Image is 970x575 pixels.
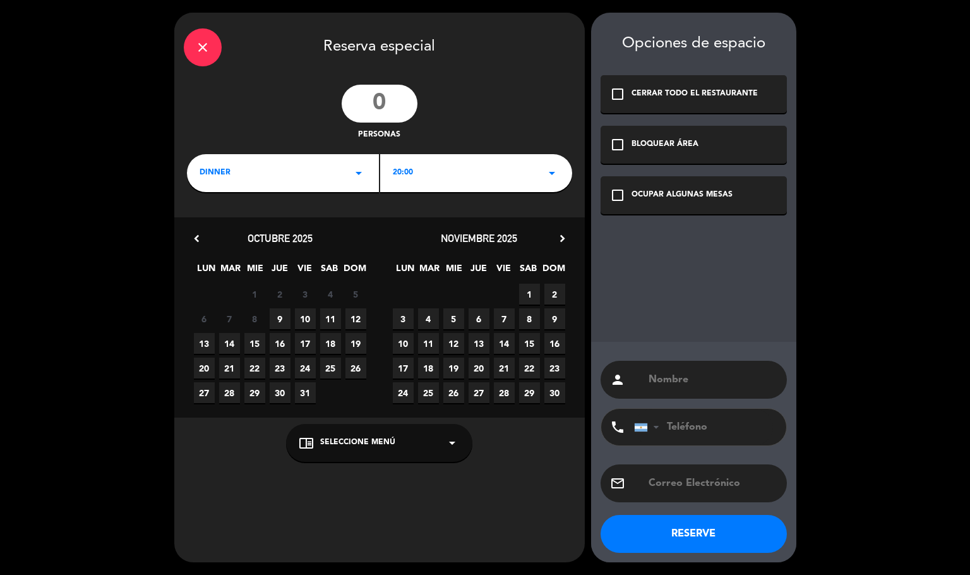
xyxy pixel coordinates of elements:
button: RESERVE [601,515,787,553]
div: Opciones de espacio [601,35,787,53]
span: 9 [544,308,565,329]
span: 17 [295,333,316,354]
i: chevron_left [190,232,203,245]
div: OCUPAR ALGUNAS MESAS [632,189,733,202]
span: MAR [220,261,241,282]
span: Seleccione Menú [320,437,395,449]
input: Nombre [647,371,777,389]
span: 27 [194,382,215,403]
input: Teléfono [634,409,773,445]
span: 13 [194,333,215,354]
span: 27 [469,382,489,403]
span: 8 [244,308,265,329]
div: Reserva especial [174,13,585,78]
i: person [610,372,625,387]
span: personas [358,129,400,142]
input: Correo Electrónico [647,475,777,492]
span: 29 [519,382,540,403]
span: 21 [494,358,515,378]
span: 18 [320,333,341,354]
span: 12 [443,333,464,354]
span: 2 [270,284,290,305]
i: phone [610,420,625,435]
span: 14 [494,333,515,354]
span: 28 [494,382,515,403]
i: arrow_drop_down [445,435,460,451]
span: 22 [244,358,265,378]
span: 16 [270,333,290,354]
span: 20:00 [393,167,413,179]
span: 28 [219,382,240,403]
span: 29 [244,382,265,403]
span: 1 [244,284,265,305]
span: 16 [544,333,565,354]
div: CERRAR TODO EL RESTAURANTE [632,88,758,100]
span: JUE [469,261,489,282]
i: arrow_drop_down [351,166,366,181]
span: 23 [544,358,565,378]
span: octubre 2025 [248,232,313,245]
span: 6 [194,308,215,329]
span: DOM [344,261,364,282]
span: 25 [418,382,439,403]
span: SAB [518,261,539,282]
div: BLOQUEAR ÁREA [632,138,698,151]
span: VIE [493,261,514,282]
span: 11 [418,333,439,354]
span: 3 [393,308,414,329]
span: DOM [542,261,563,282]
span: 7 [219,308,240,329]
input: 0 [342,85,417,123]
i: chrome_reader_mode [299,435,314,451]
span: 8 [519,308,540,329]
span: LUN [395,261,416,282]
span: 20 [194,358,215,378]
span: noviembre 2025 [441,232,517,245]
span: 14 [219,333,240,354]
span: VIE [294,261,315,282]
i: chevron_right [556,232,569,245]
span: 5 [443,308,464,329]
span: 2 [544,284,565,305]
span: 23 [270,358,290,378]
span: 15 [244,333,265,354]
span: 25 [320,358,341,378]
span: 1 [519,284,540,305]
span: 7 [494,308,515,329]
span: 22 [519,358,540,378]
span: 4 [320,284,341,305]
span: 20 [469,358,489,378]
span: 10 [295,308,316,329]
span: 3 [295,284,316,305]
span: 4 [418,308,439,329]
span: 26 [345,358,366,378]
span: 6 [469,308,489,329]
span: 30 [544,382,565,403]
span: 12 [345,308,366,329]
span: 26 [443,382,464,403]
span: 10 [393,333,414,354]
span: MAR [419,261,440,282]
span: 11 [320,308,341,329]
span: 15 [519,333,540,354]
i: close [195,40,210,55]
i: check_box_outline_blank [610,87,625,102]
i: check_box_outline_blank [610,188,625,203]
i: arrow_drop_down [544,166,560,181]
span: 30 [270,382,290,403]
span: 19 [345,333,366,354]
span: 5 [345,284,366,305]
div: Argentina: +54 [635,409,664,445]
span: 9 [270,308,290,329]
span: 21 [219,358,240,378]
span: MIE [245,261,266,282]
i: email [610,476,625,491]
span: 19 [443,358,464,378]
span: 24 [393,382,414,403]
span: LUN [196,261,217,282]
span: DINNER [200,167,231,179]
span: 13 [469,333,489,354]
i: check_box_outline_blank [610,137,625,152]
span: SAB [319,261,340,282]
span: MIE [444,261,465,282]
